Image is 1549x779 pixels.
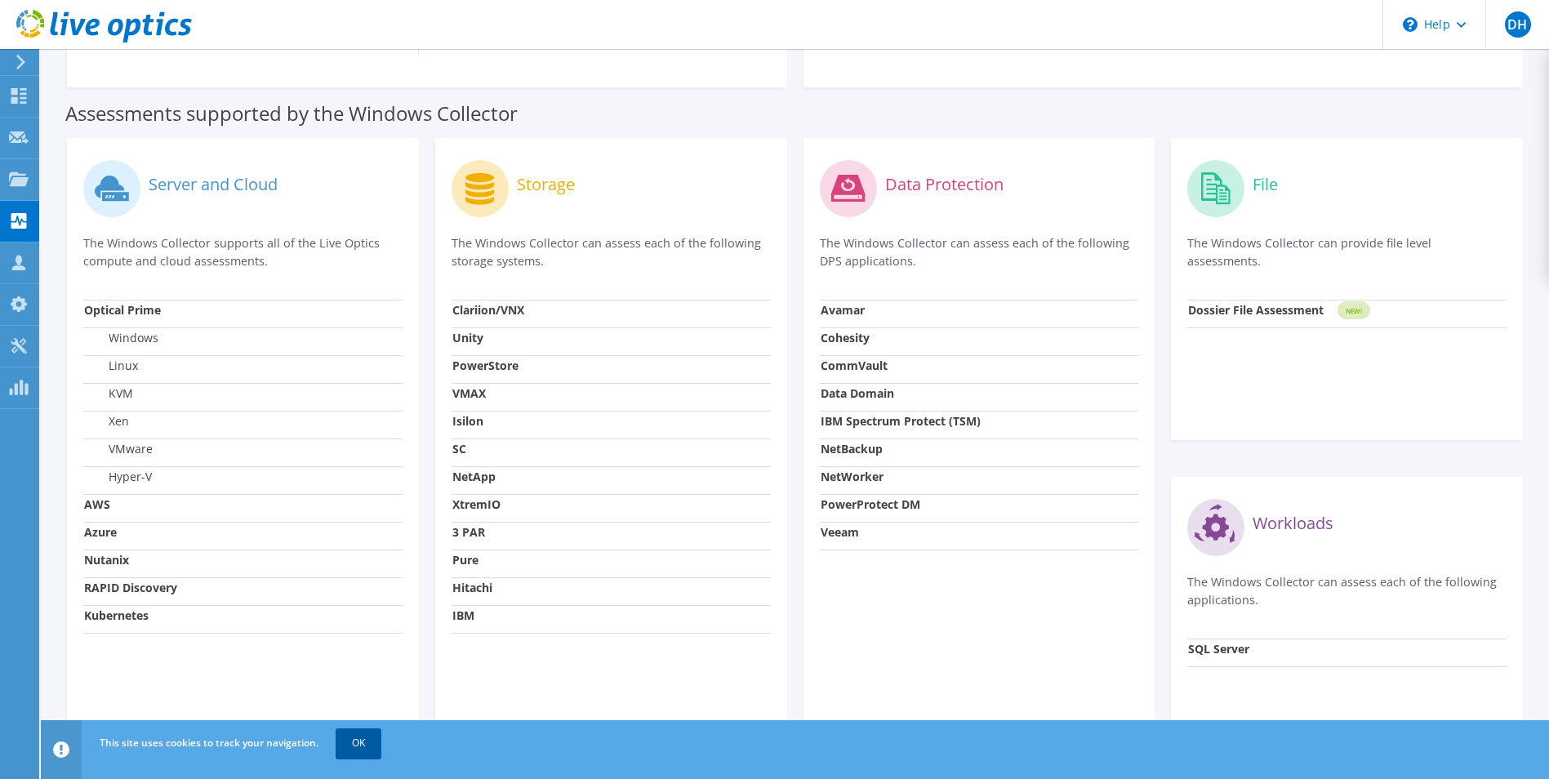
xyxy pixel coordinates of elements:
strong: NetWorker [821,469,884,484]
strong: RAPID Discovery [84,580,177,595]
strong: PowerProtect DM [821,496,920,512]
span: This site uses cookies to track your navigation. [100,736,318,750]
strong: Isilon [452,413,483,429]
strong: PowerStore [452,358,519,373]
strong: 3 PAR [452,524,485,540]
strong: Unity [452,330,483,345]
strong: IBM Spectrum Protect (TSM) [821,413,981,429]
strong: SC [452,441,466,456]
strong: Hitachi [452,580,492,595]
strong: Dossier File Assessment [1188,302,1324,318]
strong: XtremIO [452,496,501,512]
label: Linux [84,358,138,374]
a: OK [336,728,381,758]
label: Storage [517,176,575,193]
strong: Avamar [821,302,865,318]
p: The Windows Collector supports all of the Live Optics compute and cloud assessments. [83,234,403,270]
strong: CommVault [821,358,888,373]
strong: VMAX [452,385,486,401]
label: Windows [84,330,158,346]
span: DH [1505,11,1531,38]
label: Data Protection [885,176,1004,193]
strong: SQL Server [1188,641,1249,657]
strong: Kubernetes [84,608,149,623]
strong: Data Domain [821,385,894,401]
strong: NetApp [452,469,496,484]
label: Server and Cloud [149,176,278,193]
strong: Veeam [821,524,859,540]
strong: IBM [452,608,474,623]
strong: Pure [452,552,478,568]
label: Workloads [1253,515,1333,532]
p: The Windows Collector can assess each of the following storage systems. [452,234,771,270]
strong: Cohesity [821,330,870,345]
label: Assessments supported by the Windows Collector [65,105,518,122]
tspan: NEW! [1346,306,1362,315]
label: Hyper-V [84,469,152,485]
svg: \n [1403,17,1418,32]
strong: AWS [84,496,110,512]
strong: Optical Prime [84,302,161,318]
label: Xen [84,413,129,430]
strong: Azure [84,524,117,540]
label: KVM [84,385,133,402]
strong: NetBackup [821,441,883,456]
strong: Nutanix [84,552,129,568]
p: The Windows Collector can assess each of the following applications. [1187,573,1507,609]
label: File [1253,176,1278,193]
strong: Clariion/VNX [452,302,524,318]
label: VMware [84,441,153,457]
p: The Windows Collector can assess each of the following DPS applications. [820,234,1139,270]
p: The Windows Collector can provide file level assessments. [1187,234,1507,270]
